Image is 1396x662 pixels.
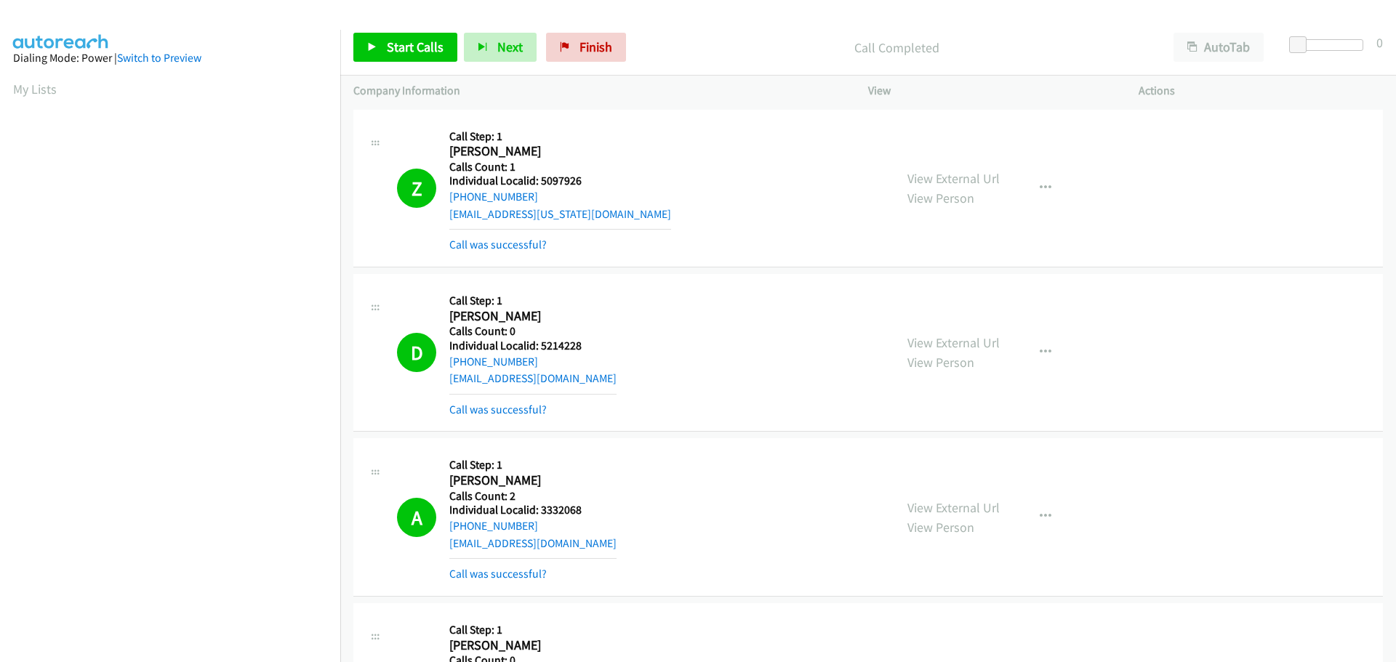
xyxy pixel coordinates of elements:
h2: [PERSON_NAME] [449,143,609,160]
p: Company Information [353,82,842,100]
span: Finish [579,39,612,55]
a: [EMAIL_ADDRESS][US_STATE][DOMAIN_NAME] [449,207,671,221]
h5: Call Step: 1 [449,458,617,472]
a: View Person [907,354,974,371]
a: Call was successful? [449,403,547,416]
h1: Z [397,169,436,208]
h5: Calls Count: 1 [449,160,671,174]
h1: A [397,498,436,537]
span: Start Calls [387,39,444,55]
h5: Individual Localid: 5097926 [449,174,671,188]
iframe: Resource Center [1354,273,1396,389]
h5: Individual Localid: 5214228 [449,339,617,353]
button: Next [464,33,537,62]
button: AutoTab [1174,33,1264,62]
h5: Call Step: 1 [449,623,697,637]
a: Call was successful? [449,238,547,251]
h1: D [397,333,436,372]
a: Start Calls [353,33,457,62]
h5: Individual Localid: 3332068 [449,503,617,517]
div: Delay between calls (in seconds) [1296,39,1363,51]
p: Call Completed [646,38,1147,57]
div: 0 [1376,33,1383,52]
a: [EMAIL_ADDRESS][DOMAIN_NAME] [449,371,617,385]
p: Actions [1139,82,1383,100]
a: View Person [907,519,974,536]
a: View Person [907,190,974,206]
a: My Lists [13,81,57,97]
p: View [868,82,1112,100]
h2: [PERSON_NAME] [449,637,609,654]
h5: Call Step: 1 [449,294,617,308]
a: [EMAIL_ADDRESS][DOMAIN_NAME] [449,536,617,550]
a: Finish [546,33,626,62]
div: Dialing Mode: Power | [13,49,327,67]
a: [PHONE_NUMBER] [449,190,538,203]
h2: [PERSON_NAME] [449,472,609,489]
a: View External Url [907,170,1000,187]
a: Switch to Preview [117,51,201,65]
h5: Calls Count: 0 [449,324,617,339]
a: View External Url [907,334,1000,351]
a: [PHONE_NUMBER] [449,519,538,533]
h5: Calls Count: 2 [449,489,617,504]
h2: [PERSON_NAME] [449,308,609,325]
span: Next [497,39,523,55]
h5: Call Step: 1 [449,129,671,144]
a: View External Url [907,499,1000,516]
a: Call was successful? [449,567,547,581]
a: [PHONE_NUMBER] [449,355,538,368]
